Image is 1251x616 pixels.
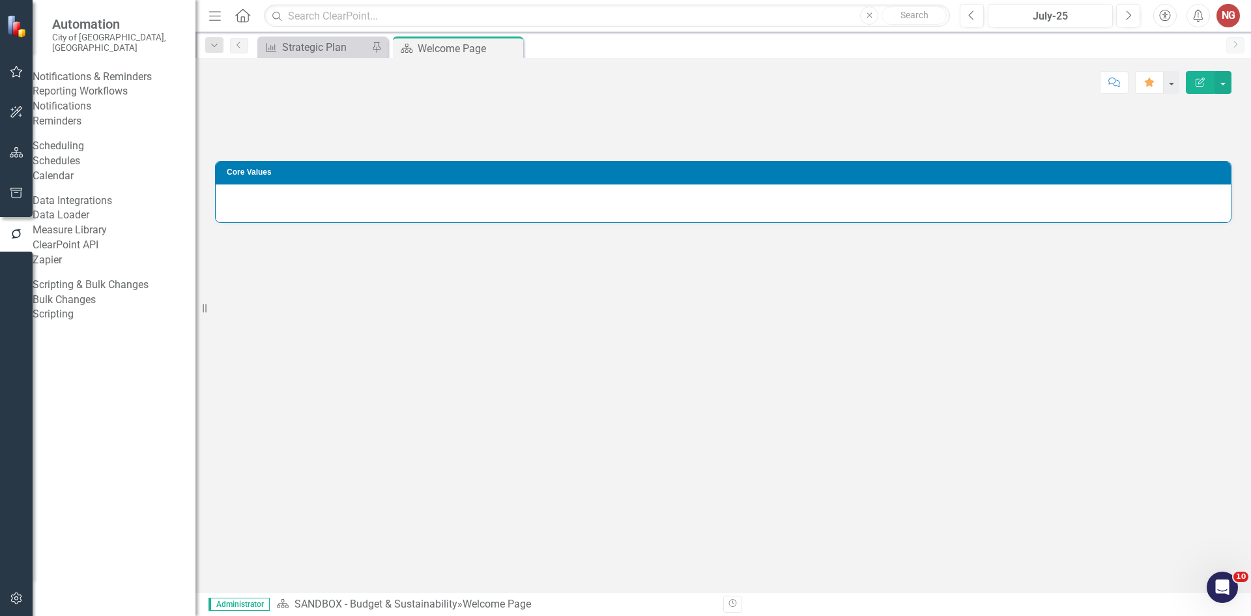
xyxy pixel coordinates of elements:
[33,238,195,253] a: ClearPoint API
[33,154,195,169] a: Schedules
[418,40,520,57] div: Welcome Page
[33,70,152,85] div: Notifications & Reminders
[882,7,947,25] button: Search
[988,4,1113,27] button: July-25
[7,15,29,38] img: ClearPoint Strategy
[33,194,112,209] div: Data Integrations
[33,84,195,99] a: Reporting Workflows
[1207,572,1238,603] iframe: Intercom live chat
[33,278,149,293] div: Scripting & Bulk Changes
[33,208,195,223] a: Data Loader
[282,39,368,55] div: Strategic Plan
[992,8,1108,24] div: July-25
[463,598,531,610] div: Welcome Page
[33,223,195,238] a: Measure Library
[208,598,270,611] span: Administrator
[52,16,182,32] span: Automation
[33,99,195,114] a: Notifications
[227,168,1224,177] h3: Core Values
[52,32,182,53] small: City of [GEOGRAPHIC_DATA], [GEOGRAPHIC_DATA]
[295,598,457,610] a: SANDBOX - Budget & Sustainability
[276,597,713,612] div: »
[1233,572,1248,582] span: 10
[33,114,195,129] a: Reminders
[33,293,195,308] a: Bulk Changes
[33,169,195,184] a: Calendar
[33,139,84,154] div: Scheduling
[261,39,368,55] a: Strategic Plan
[33,307,195,322] a: Scripting
[33,253,195,268] a: Zapier
[900,10,928,20] span: Search
[264,5,950,27] input: Search ClearPoint...
[1216,4,1240,27] button: NG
